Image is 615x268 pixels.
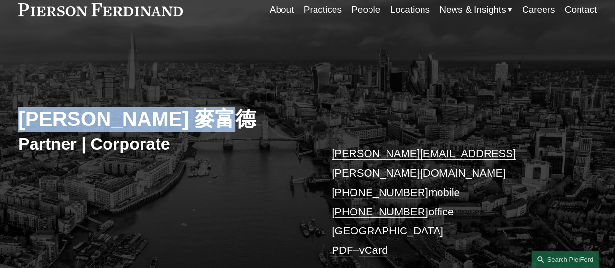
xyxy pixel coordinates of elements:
[270,0,294,19] a: About
[565,0,597,19] a: Contact
[304,0,342,19] a: Practices
[332,206,428,218] a: [PHONE_NUMBER]
[439,1,506,18] span: News & Insights
[439,0,512,19] a: folder dropdown
[531,251,599,268] a: Search this site
[332,144,572,260] p: mobile office [GEOGRAPHIC_DATA] –
[522,0,555,19] a: Careers
[359,244,387,256] a: vCard
[332,244,353,256] a: PDF
[390,0,429,19] a: Locations
[18,107,308,132] h2: [PERSON_NAME] 麥富德
[351,0,380,19] a: People
[18,134,308,154] h3: Partner | Corporate
[332,186,428,198] a: [PHONE_NUMBER]
[332,147,516,179] a: [PERSON_NAME][EMAIL_ADDRESS][PERSON_NAME][DOMAIN_NAME]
